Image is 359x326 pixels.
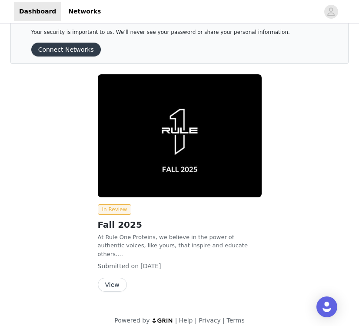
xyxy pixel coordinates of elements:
[98,263,139,269] span: Submitted on
[327,5,335,19] div: avatar
[199,317,221,324] a: Privacy
[98,218,262,231] h2: Fall 2025
[195,317,197,324] span: |
[226,317,244,324] a: Terms
[114,317,150,324] span: Powered by
[98,282,127,288] a: View
[98,204,132,215] span: In Review
[152,318,173,323] img: logo
[223,317,225,324] span: |
[31,29,341,36] p: Your security is important to us. We’ll never see your password or share your personal information.
[63,2,106,21] a: Networks
[98,233,262,259] p: At Rule One Proteins, we believe in the power of authentic voices, like yours, that inspire and e...
[316,296,337,317] div: Open Intercom Messenger
[31,43,101,57] button: Connect Networks
[140,263,161,269] span: [DATE]
[98,278,127,292] button: View
[175,317,177,324] span: |
[179,317,193,324] a: Help
[14,2,61,21] a: Dashboard
[98,74,262,197] img: Rule One Proteins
